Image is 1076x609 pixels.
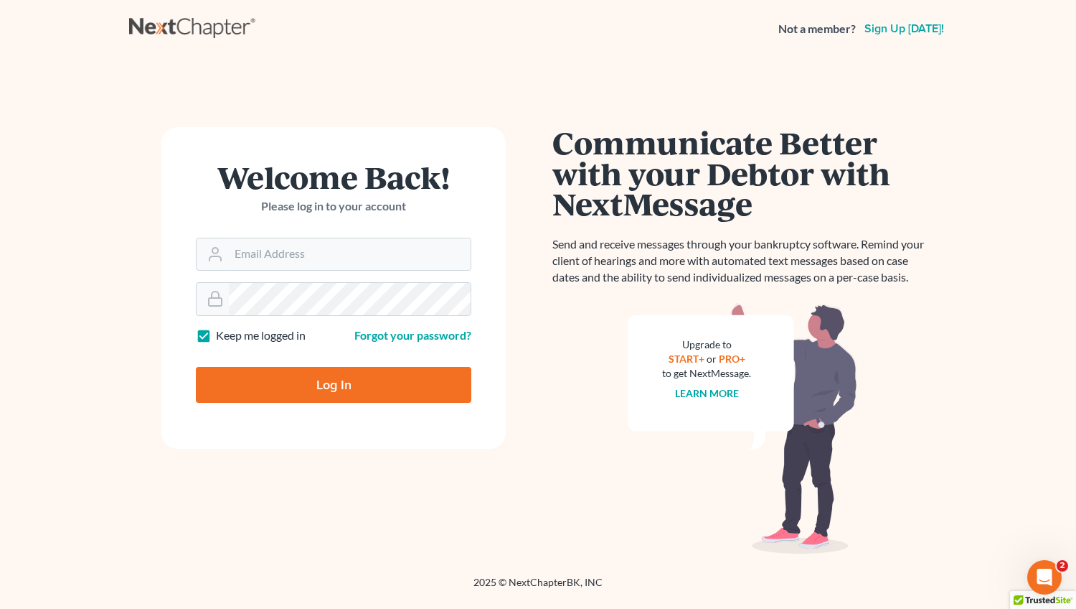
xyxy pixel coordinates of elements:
[662,338,751,352] div: Upgrade to
[196,162,471,192] h1: Welcome Back!
[216,327,306,344] label: Keep me logged in
[354,328,471,342] a: Forgot your password?
[196,367,471,403] input: Log In
[229,238,471,270] input: Email Address
[1027,560,1062,595] iframe: Intercom live chat
[862,23,947,34] a: Sign up [DATE]!
[675,387,739,399] a: Learn more
[778,21,856,37] strong: Not a member?
[1057,560,1068,572] span: 2
[552,236,933,286] p: Send and receive messages through your bankruptcy software. Remind your client of hearings and mo...
[719,353,745,365] a: PRO+
[707,353,717,365] span: or
[552,127,933,219] h1: Communicate Better with your Debtor with NextMessage
[662,366,751,381] div: to get NextMessage.
[669,353,704,365] a: START+
[129,575,947,601] div: 2025 © NextChapterBK, INC
[196,198,471,215] p: Please log in to your account
[628,303,857,554] img: nextmessage_bg-59042aed3d76b12b5cd301f8e5b87938c9018125f34e5fa2b7a6b67550977c72.svg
